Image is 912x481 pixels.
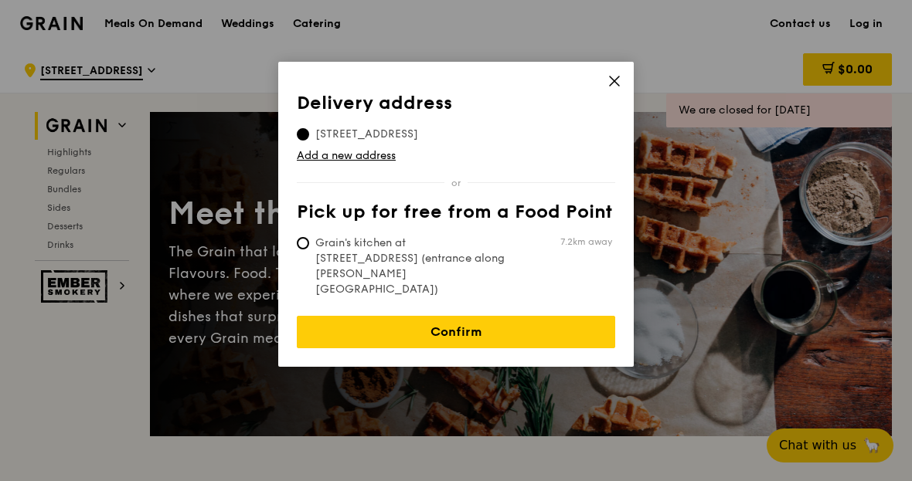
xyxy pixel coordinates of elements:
input: Grain's kitchen at [STREET_ADDRESS] (entrance along [PERSON_NAME][GEOGRAPHIC_DATA])7.2km away [297,237,309,249]
a: Confirm [297,316,615,348]
span: [STREET_ADDRESS] [297,127,437,142]
input: [STREET_ADDRESS] [297,128,309,141]
span: 7.2km away [560,235,612,248]
a: Add a new address [297,148,615,164]
th: Pick up for free from a Food Point [297,202,615,229]
th: Delivery address [297,93,615,120]
span: Grain's kitchen at [STREET_ADDRESS] (entrance along [PERSON_NAME][GEOGRAPHIC_DATA]) [297,235,527,297]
